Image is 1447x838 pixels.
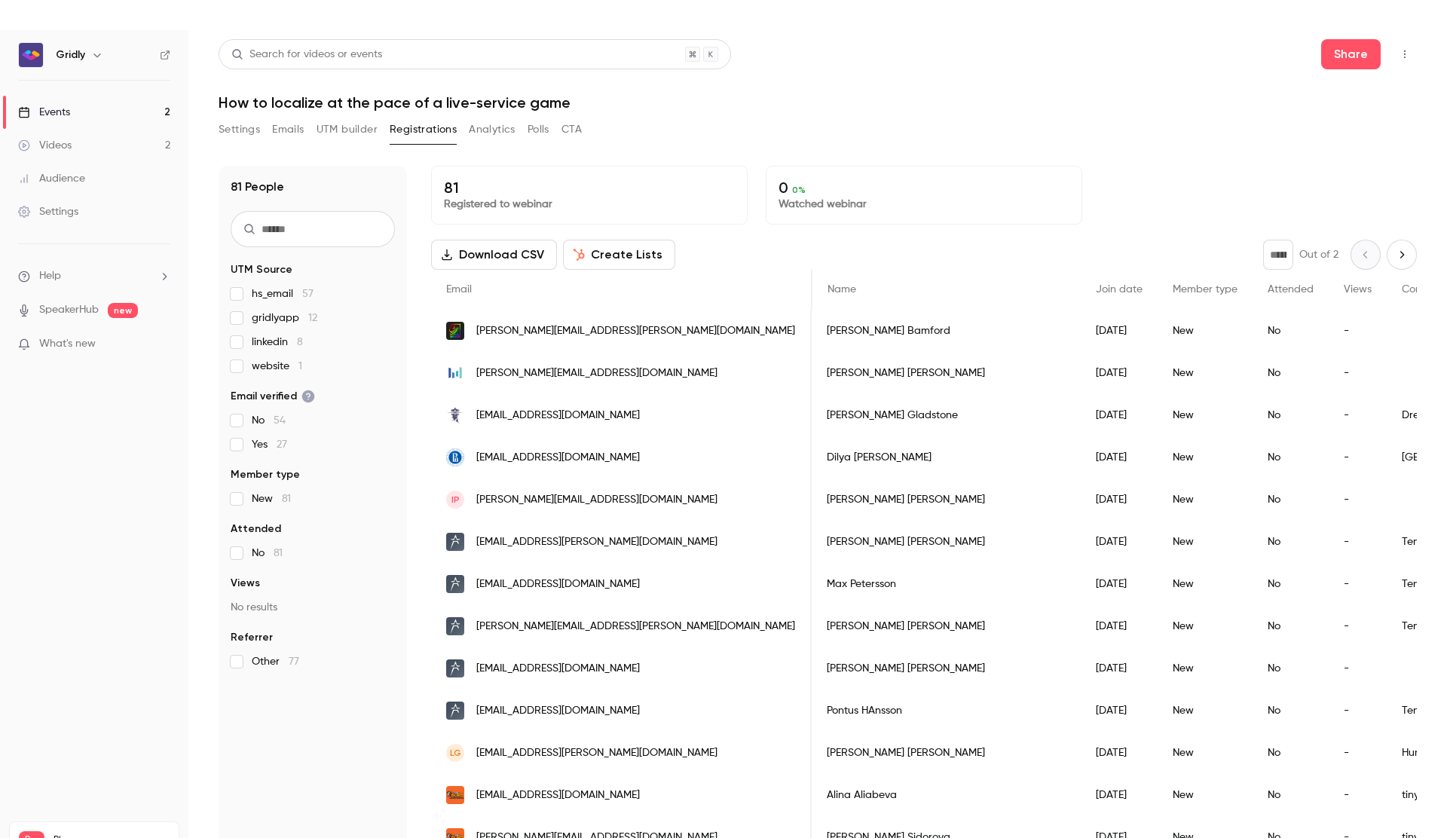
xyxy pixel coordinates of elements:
[1081,563,1158,605] div: [DATE]
[446,322,464,340] img: dsdambuster.com
[231,47,382,63] div: Search for videos or events
[18,138,72,153] div: Videos
[812,563,1081,605] div: Max Petersson
[272,118,304,142] button: Emails
[476,619,795,635] span: [PERSON_NAME][EMAIL_ADDRESS][PERSON_NAME][DOMAIN_NAME]
[444,179,735,197] p: 81
[1329,732,1387,774] div: -
[1158,563,1253,605] div: New
[298,361,302,372] span: 1
[219,118,260,142] button: Settings
[1329,479,1387,521] div: -
[1329,647,1387,690] div: -
[1081,352,1158,394] div: [DATE]
[18,105,70,120] div: Events
[446,575,464,593] img: tenstarsimulation.com
[1158,605,1253,647] div: New
[451,493,460,506] span: IP
[812,774,1081,816] div: Alina Aliabeva
[1081,647,1158,690] div: [DATE]
[476,365,717,381] span: [PERSON_NAME][EMAIL_ADDRESS][DOMAIN_NAME]
[252,413,286,428] span: No
[476,577,640,592] span: [EMAIL_ADDRESS][DOMAIN_NAME]
[1329,352,1387,394] div: -
[450,746,461,760] span: LG
[828,284,856,295] span: Name
[1096,284,1143,295] span: Join date
[446,617,464,635] img: tenstarsimulation.com
[1253,690,1329,732] div: No
[476,408,640,424] span: [EMAIL_ADDRESS][DOMAIN_NAME]
[1158,479,1253,521] div: New
[56,47,85,63] h6: Gridly
[1253,436,1329,479] div: No
[446,659,464,677] img: tenstarsimulation.com
[476,492,717,508] span: [PERSON_NAME][EMAIL_ADDRESS][DOMAIN_NAME]
[1344,284,1372,295] span: Views
[390,118,457,142] button: Registrations
[1158,310,1253,352] div: New
[1158,352,1253,394] div: New
[1158,647,1253,690] div: New
[231,178,284,196] h1: 81 People
[274,415,286,426] span: 54
[812,352,1081,394] div: [PERSON_NAME] [PERSON_NAME]
[18,204,78,219] div: Settings
[277,439,287,450] span: 27
[1329,563,1387,605] div: -
[1081,310,1158,352] div: [DATE]
[446,406,464,424] img: dreamhaven.com
[252,546,283,561] span: No
[1329,436,1387,479] div: -
[1329,394,1387,436] div: -
[1329,774,1387,816] div: -
[39,302,99,318] a: SpeakerHub
[1253,394,1329,436] div: No
[812,521,1081,563] div: [PERSON_NAME] [PERSON_NAME]
[252,437,287,452] span: Yes
[108,303,138,318] span: new
[446,533,464,551] img: tenstarsimulation.com
[1268,284,1314,295] span: Attended
[39,268,61,284] span: Help
[1158,436,1253,479] div: New
[446,364,464,382] img: bytedance.com
[308,313,317,323] span: 12
[1253,647,1329,690] div: No
[812,647,1081,690] div: [PERSON_NAME] [PERSON_NAME]
[18,268,170,284] li: help-dropdown-opener
[1253,479,1329,521] div: No
[302,289,314,299] span: 57
[274,548,283,558] span: 81
[1299,247,1338,262] p: Out of 2
[1329,690,1387,732] div: -
[231,600,395,615] p: No results
[1253,563,1329,605] div: No
[1321,39,1381,69] button: Share
[1081,436,1158,479] div: [DATE]
[812,732,1081,774] div: [PERSON_NAME] [PERSON_NAME]
[446,702,464,720] img: tenstarsimulation.com
[812,436,1081,479] div: Dilya [PERSON_NAME]
[1253,605,1329,647] div: No
[444,197,735,212] p: Registered to webinar
[1081,732,1158,774] div: [DATE]
[476,745,717,761] span: [EMAIL_ADDRESS][PERSON_NAME][DOMAIN_NAME]
[1081,774,1158,816] div: [DATE]
[1253,310,1329,352] div: No
[297,337,303,347] span: 8
[1329,310,1387,352] div: -
[476,703,640,719] span: [EMAIL_ADDRESS][DOMAIN_NAME]
[252,286,314,301] span: hs_email
[1081,521,1158,563] div: [DATE]
[231,389,315,404] span: Email verified
[39,336,96,352] span: What's new
[317,118,378,142] button: UTM builder
[792,185,806,195] span: 0 %
[779,197,1069,212] p: Watched webinar
[252,359,302,374] span: website
[476,661,640,677] span: [EMAIL_ADDRESS][DOMAIN_NAME]
[219,93,1417,112] h1: How to localize at the pace of a live-service game
[1387,240,1417,270] button: Next page
[231,467,300,482] span: Member type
